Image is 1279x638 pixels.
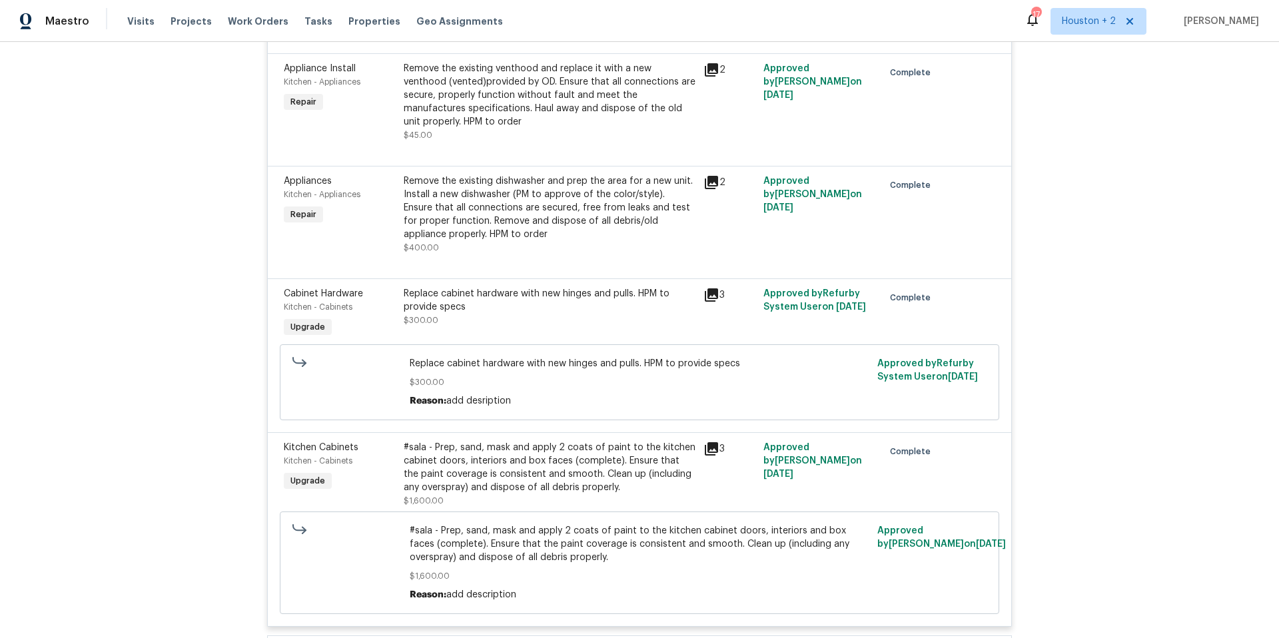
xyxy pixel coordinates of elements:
span: Complete [890,291,936,304]
span: Kitchen Cabinets [284,443,358,452]
span: Kitchen - Cabinets [284,303,352,311]
div: Replace cabinet hardware with new hinges and pulls. HPM to provide specs [404,287,695,314]
span: Reason: [410,590,446,599]
span: $300.00 [404,316,438,324]
span: add description [446,590,516,599]
span: Tasks [304,17,332,26]
span: add desription [446,396,511,406]
span: Approved by [PERSON_NAME] on [763,443,862,479]
span: Approved by [PERSON_NAME] on [763,64,862,100]
span: Repair [285,208,322,221]
div: 3 [703,287,755,303]
span: Reason: [410,396,446,406]
span: [DATE] [763,470,793,479]
span: Appliances [284,176,332,186]
span: Projects [171,15,212,28]
div: 2 [703,62,755,78]
span: Visits [127,15,155,28]
span: #sala - Prep, sand, mask and apply 2 coats of paint to the kitchen cabinet doors, interiors and b... [410,524,870,564]
span: Maestro [45,15,89,28]
span: $300.00 [410,376,870,389]
span: Replace cabinet hardware with new hinges and pulls. HPM to provide specs [410,357,870,370]
span: Complete [890,178,936,192]
span: Work Orders [228,15,288,28]
span: Properties [348,15,400,28]
div: 3 [703,441,755,457]
span: [DATE] [763,91,793,100]
span: Upgrade [285,474,330,487]
div: 17 [1031,8,1041,21]
span: Complete [890,66,936,79]
span: $400.00 [404,244,439,252]
span: [DATE] [836,302,866,312]
span: Kitchen - Appliances [284,78,360,86]
div: Remove the existing dishwasher and prep the area for a new unit. Install a new dishwasher (PM to ... [404,174,695,241]
span: Kitchen - Cabinets [284,457,352,465]
span: Kitchen - Appliances [284,190,360,198]
span: Approved by Refurby System User on [763,289,866,312]
span: Cabinet Hardware [284,289,363,298]
span: Geo Assignments [416,15,503,28]
span: [DATE] [948,372,978,382]
div: Remove the existing venthood and replace it with a new venthood (vented)provided by OD. Ensure th... [404,62,695,129]
span: Complete [890,445,936,458]
span: Repair [285,95,322,109]
span: Approved by Refurby System User on [877,359,978,382]
div: 2 [703,174,755,190]
span: [DATE] [763,203,793,212]
span: Approved by [PERSON_NAME] on [763,176,862,212]
span: Houston + 2 [1062,15,1116,28]
div: #sala - Prep, sand, mask and apply 2 coats of paint to the kitchen cabinet doors, interiors and b... [404,441,695,494]
span: Upgrade [285,320,330,334]
span: [PERSON_NAME] [1178,15,1259,28]
span: $1,600.00 [410,569,870,583]
span: $1,600.00 [404,497,444,505]
span: $45.00 [404,131,432,139]
span: Appliance Install [284,64,356,73]
span: [DATE] [976,539,1006,549]
span: Approved by [PERSON_NAME] on [877,526,1006,549]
